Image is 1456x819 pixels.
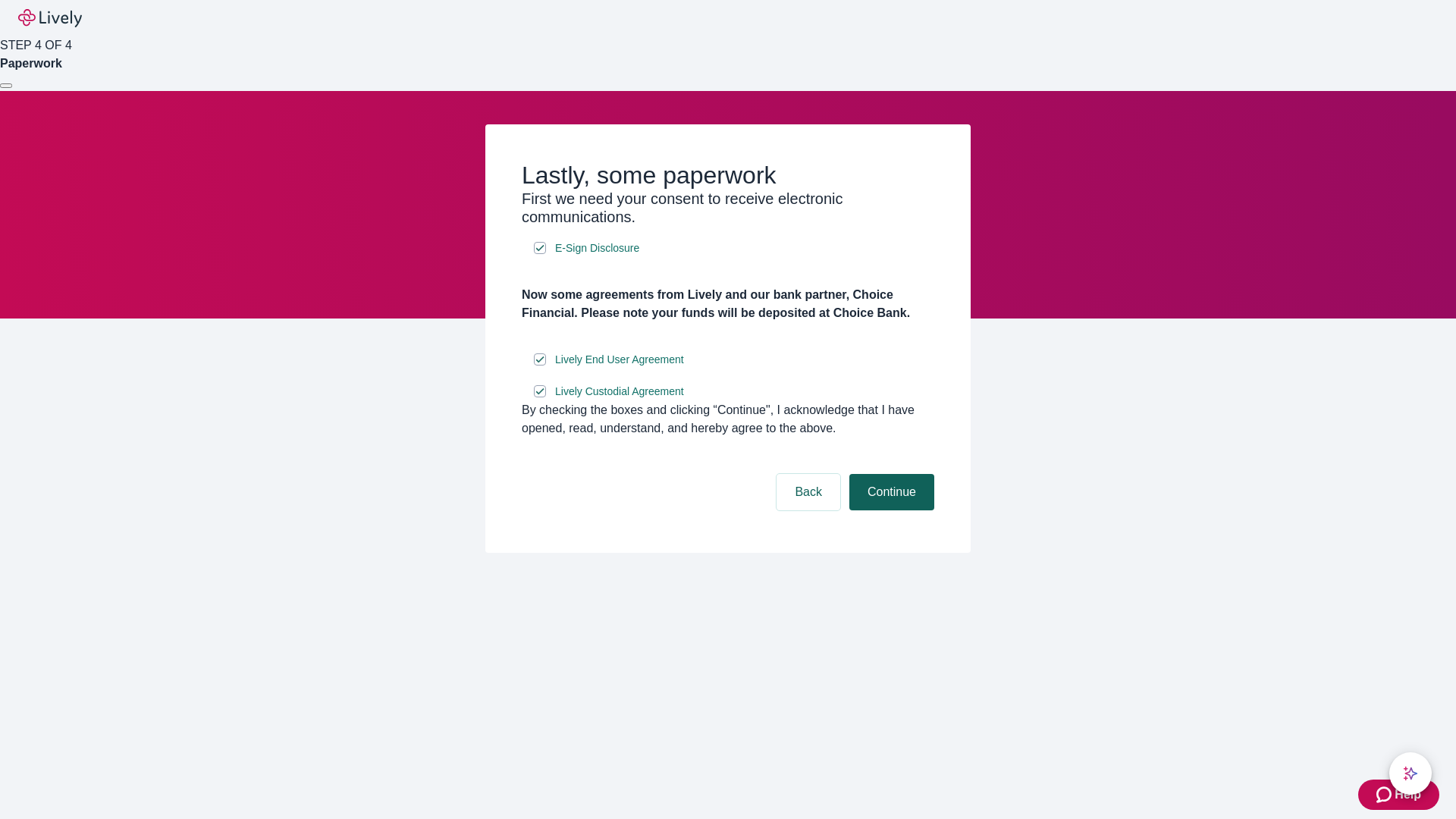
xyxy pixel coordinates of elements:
[849,474,934,510] button: Continue
[1403,766,1418,781] svg: Lively AI Assistant
[555,240,639,256] span: E-Sign Disclosure
[522,161,934,190] h2: Lastly, some paperwork
[552,350,687,369] a: e-sign disclosure document
[555,384,684,400] span: Lively Custodial Agreement
[18,9,82,27] img: Lively
[555,352,684,368] span: Lively End User Agreement
[777,474,840,510] button: Back
[522,190,934,226] h3: First we need your consent to receive electronic communications.
[552,382,687,401] a: e-sign disclosure document
[1389,752,1432,795] button: chat
[522,401,934,438] div: By checking the boxes and clicking “Continue", I acknowledge that I have opened, read, understand...
[1376,786,1395,804] svg: Zendesk support icon
[552,239,642,258] a: e-sign disclosure document
[522,286,934,322] h4: Now some agreements from Lively and our bank partner, Choice Financial. Please note your funds wi...
[1358,780,1439,810] button: Zendesk support iconHelp
[1395,786,1421,804] span: Help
